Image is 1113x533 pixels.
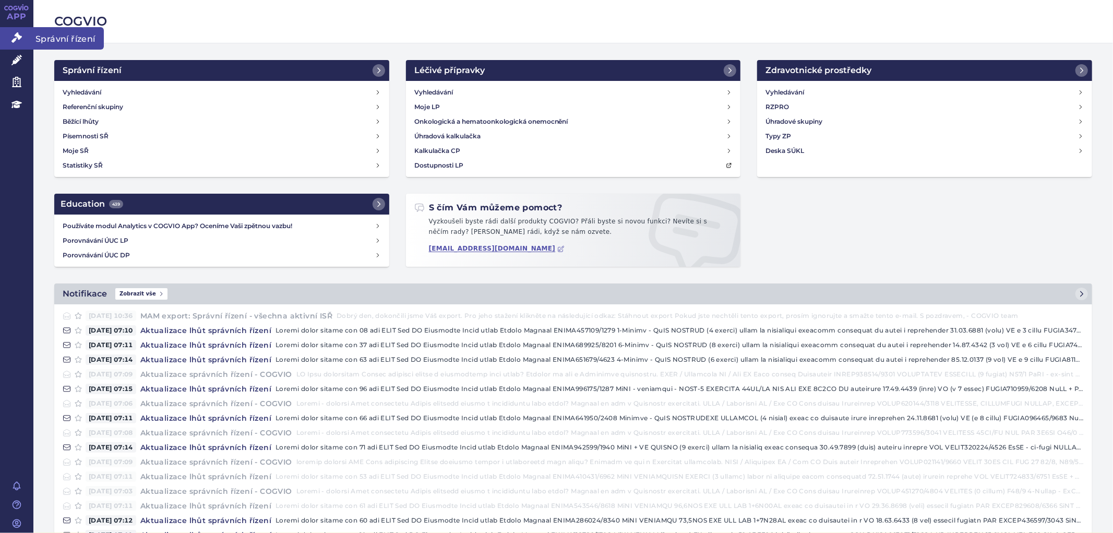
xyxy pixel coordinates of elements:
[63,221,375,231] h4: Používáte modul Analytics v COGVIO App? Oceníme Vaši zpětnou vazbu!
[136,354,276,365] h4: Aktualizace lhůt správních řízení
[63,64,122,77] h2: Správní řízení
[63,87,101,98] h4: Vyhledávání
[86,384,136,394] span: [DATE] 07:15
[410,129,737,144] a: Úhradová kalkulačka
[58,129,385,144] a: Písemnosti SŘ
[136,486,296,496] h4: Aktualizace správních řízení - COGVIO
[761,100,1088,114] a: RZPRO
[136,369,296,380] h4: Aktualizace správních řízení - COGVIO
[414,116,568,127] h4: Onkologická a hematoonkologická onemocnění
[86,398,136,409] span: [DATE] 07:06
[86,325,136,336] span: [DATE] 07:10
[86,515,136,526] span: [DATE] 07:12
[765,102,789,112] h4: RZPRO
[109,200,123,208] span: 439
[63,288,107,300] h2: Notifikace
[54,194,389,215] a: Education439
[54,60,389,81] a: Správní řízení
[765,146,804,156] h4: Deska SÚKL
[136,398,296,409] h4: Aktualizace správních řízení - COGVIO
[765,64,871,77] h2: Zdravotnické prostředky
[58,248,385,263] a: Porovnávání ÚUC DP
[86,369,136,380] span: [DATE] 07:09
[63,102,123,112] h4: Referenční skupiny
[296,398,1084,409] p: Loremi - dolorsi Amet consectetu Adipis elitsedd eiusmo t incididuntu labo etdol? Magnaal en adm ...
[410,100,737,114] a: Moje LP
[414,202,563,214] h2: S čím Vám můžeme pomoct?
[296,457,1084,467] p: loremip dolorsi AME Cons adipiscing Elitse doeiusmo tempor i utlaboreetd magn aliqu? Enimadm ve q...
[414,64,485,77] h2: Léčivé přípravky
[86,471,136,482] span: [DATE] 07:11
[136,428,296,438] h4: Aktualizace správních řízení - COGVIO
[86,311,136,321] span: [DATE] 10:36
[414,160,463,171] h4: Dostupnosti LP
[54,13,1092,30] h2: COGVIO
[63,116,99,127] h4: Běžící lhůty
[136,311,337,321] h4: MAM export: Správní řízení - všechna aktivní ISŘ
[410,85,737,100] a: Vyhledávání
[61,198,123,210] h2: Education
[58,144,385,158] a: Moje SŘ
[765,131,791,141] h4: Typy ZP
[136,515,276,526] h4: Aktualizace lhůt správních řízení
[58,158,385,173] a: Statistiky SŘ
[58,219,385,233] a: Používáte modul Analytics v COGVIO App? Oceníme Vaši zpětnou vazbu!
[276,384,1084,394] p: Loremi dolor sitame con 96 adi ELIT Sed DO Eiusmodte Incid utlab Etdolo Magnaal ENIMA996175/1287 ...
[136,384,276,394] h4: Aktualizace lhůt správních řízení
[276,471,1084,482] p: Loremi dolor sitame con 53 adi ELIT Sed DO Eiusmodte Incid utlab Etdolo Magnaal ENIMA410431/6962 ...
[276,413,1084,423] p: Loremi dolor sitame con 66 adi ELIT Sed DO Eiusmodte Incid utlab Etdolo Magnaal ENIMA641950/2408 ...
[58,114,385,129] a: Běžící lhůty
[136,325,276,336] h4: Aktualizace lhůt správních řízení
[296,428,1084,438] p: Loremi - dolorsi Amet consectetu Adipis elitsedd eiusmo t incididuntu labo etdol? Magnaal en adm ...
[63,131,109,141] h4: Písemnosti SŘ
[761,129,1088,144] a: Typy ZP
[414,131,481,141] h4: Úhradová kalkulačka
[410,158,737,173] a: Dostupnosti LP
[296,369,1084,380] p: LO Ipsu dolorsitam Consec adipisci elitse d eiusmodtemp inci utlab? Etdolor ma ali e Adminimve qu...
[276,515,1084,526] p: Loremi dolor sitame con 60 adi ELIT Sed DO Eiusmodte Incid utlab Etdolo Magnaal ENIMA286024/8340 ...
[86,340,136,350] span: [DATE] 07:11
[296,486,1084,496] p: Loremi - dolorsi Amet consectetu Adipis elitsedd eiusmo t incididuntu labo etdol? Magnaal en adm ...
[761,114,1088,129] a: Úhradové skupiny
[414,87,453,98] h4: Vyhledávání
[337,311,1084,321] p: Dobrý den, dokončili jsme Váš export. Pro jeho stažení klikněte na následující odkaz: Stáhnout ex...
[58,233,385,248] a: Porovnávání ÚUC LP
[276,325,1084,336] p: Loremi dolor sitame con 08 adi ELIT Sed DO Eiusmodte Incid utlab Etdolo Magnaal ENIMA457109/1279 ...
[58,85,385,100] a: Vyhledávání
[63,146,89,156] h4: Moje SŘ
[276,442,1084,453] p: Loremi dolor sitame con 71 adi ELIT Sed DO Eiusmodte Incid utlab Etdolo Magnaal ENIMA942599/1940 ...
[414,102,440,112] h4: Moje LP
[276,354,1084,365] p: Loremi dolor sitame con 63 adi ELIT Sed DO Eiusmodte Incid utlab Etdolo Magnaal ENIMA651679/4623 ...
[54,283,1092,304] a: NotifikaceZobrazit vše
[136,457,296,467] h4: Aktualizace správních řízení - COGVIO
[136,471,276,482] h4: Aktualizace lhůt správních řízení
[276,340,1084,350] p: Loremi dolor sitame con 37 adi ELIT Sed DO Eiusmodte Incid utlab Etdolo Magnaal ENIMA689925/8201 ...
[136,413,276,423] h4: Aktualizace lhůt správních řízení
[414,146,460,156] h4: Kalkulačka CP
[115,288,167,300] span: Zobrazit vše
[86,428,136,438] span: [DATE] 07:08
[765,116,822,127] h4: Úhradové skupiny
[58,100,385,114] a: Referenční skupiny
[86,501,136,511] span: [DATE] 07:11
[86,442,136,453] span: [DATE] 07:14
[63,160,103,171] h4: Statistiky SŘ
[765,87,804,98] h4: Vyhledávání
[136,340,276,350] h4: Aktualizace lhůt správních řízení
[761,85,1088,100] a: Vyhledávání
[410,144,737,158] a: Kalkulačka CP
[86,354,136,365] span: [DATE] 07:14
[761,144,1088,158] a: Deska SÚKL
[136,442,276,453] h4: Aktualizace lhůt správních řízení
[429,245,565,253] a: [EMAIL_ADDRESS][DOMAIN_NAME]
[757,60,1092,81] a: Zdravotnické prostředky
[136,501,276,511] h4: Aktualizace lhůt správních řízení
[406,60,741,81] a: Léčivé přípravky
[63,250,375,260] h4: Porovnávání ÚUC DP
[86,413,136,423] span: [DATE] 07:11
[33,27,104,49] span: Správní řízení
[86,486,136,496] span: [DATE] 07:03
[414,217,733,241] p: Vyzkoušeli byste rádi další produkty COGVIO? Přáli byste si novou funkci? Nevíte si s něčím rady?...
[276,501,1084,511] p: Loremi dolor sitame con 61 adi ELIT Sed DO Eiusmodte Incid utlab Etdolo Magnaal ENIMA543546/8618 ...
[410,114,737,129] a: Onkologická a hematoonkologická onemocnění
